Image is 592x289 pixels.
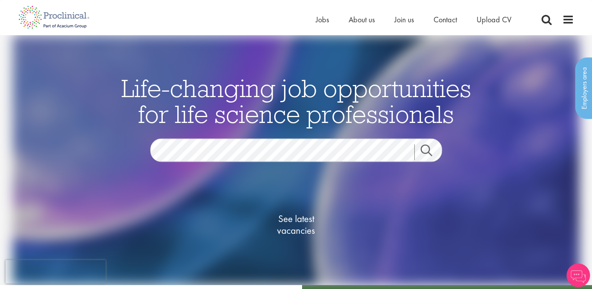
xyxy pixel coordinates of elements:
[13,35,580,285] img: candidate home
[316,14,329,25] a: Jobs
[394,14,414,25] a: Join us
[257,181,335,267] a: See latestvacancies
[5,260,106,284] iframe: reCAPTCHA
[414,144,448,160] a: Job search submit button
[121,72,471,129] span: Life-changing job opportunities for life science professionals
[349,14,375,25] a: About us
[434,14,457,25] a: Contact
[477,14,511,25] a: Upload CV
[257,213,335,236] span: See latest vacancies
[567,264,590,287] img: Chatbot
